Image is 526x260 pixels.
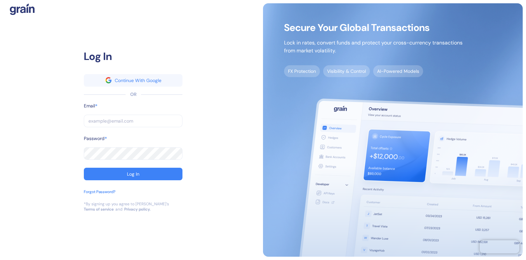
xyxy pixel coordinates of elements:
[323,65,370,77] span: Visibility & Control
[106,77,111,83] img: google
[284,65,320,77] span: FX Protection
[10,3,35,15] img: logo
[84,102,95,109] label: Email
[84,48,182,64] div: Log In
[84,135,105,142] label: Password
[263,3,523,257] img: signup-main-image
[84,168,182,180] button: Log In
[284,24,463,31] span: Secure Your Global Transactions
[84,189,115,195] div: Forgot Password?
[115,207,123,212] div: and
[115,78,161,83] div: Continue With Google
[130,91,136,98] div: OR
[124,207,151,212] a: Privacy policy.
[84,189,115,201] button: Forgot Password?
[127,172,139,176] div: Log In
[284,39,463,55] p: Lock in rates, convert funds and protect your cross-currency transactions from market volatility.
[84,115,182,127] input: example@email.com
[373,65,423,77] span: AI-Powered Models
[480,240,519,253] iframe: Chatra live chat
[84,74,182,87] button: googleContinue With Google
[84,201,169,207] div: *By signing up you agree to [PERSON_NAME]’s
[84,207,114,212] a: Terms of service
